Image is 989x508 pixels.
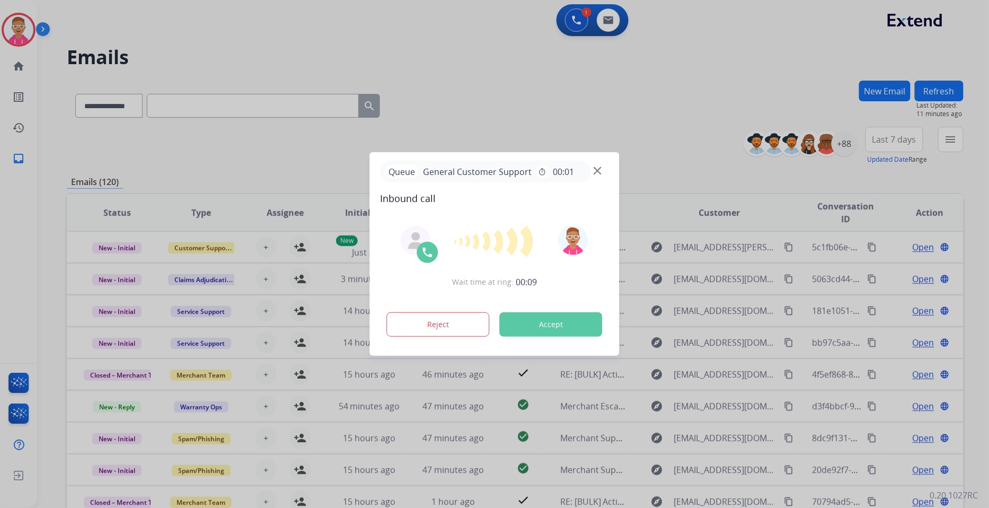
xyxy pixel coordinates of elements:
[381,191,609,206] span: Inbound call
[385,165,419,178] p: Queue
[516,276,537,288] span: 00:09
[594,167,602,175] img: close-button
[421,246,434,259] img: call-icon
[408,232,425,249] img: agent-avatar
[553,165,575,178] span: 00:01
[500,312,603,337] button: Accept
[558,225,588,255] img: avatar
[930,489,978,502] p: 0.20.1027RC
[419,165,536,178] span: General Customer Support
[387,312,490,337] button: Reject
[452,277,514,287] span: Wait time at ring:
[538,168,547,176] mat-icon: timer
